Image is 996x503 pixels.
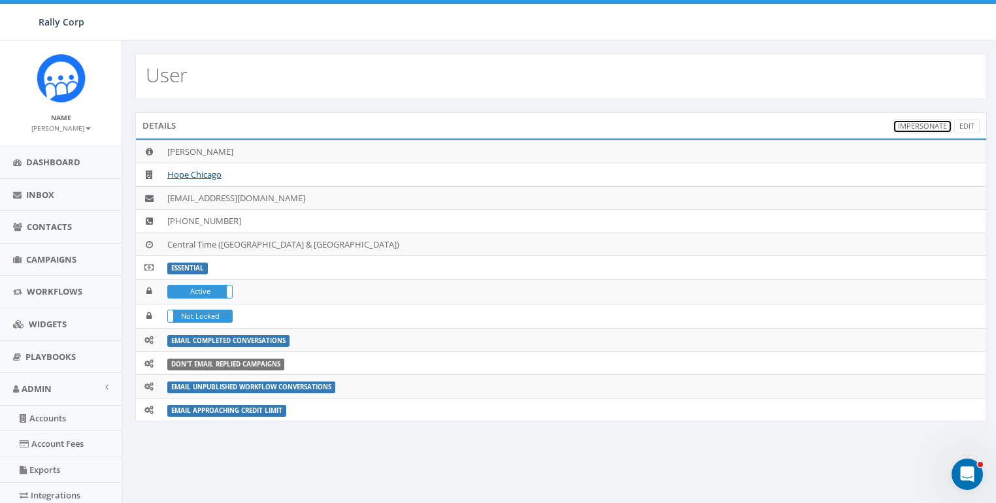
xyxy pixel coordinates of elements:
span: Admin [22,383,52,395]
label: ESSENTIAL [167,263,208,274]
div: Details [135,112,987,138]
a: [PERSON_NAME] [31,122,91,133]
label: Active [168,285,232,297]
label: Don't Email Replied Campaigns [167,359,284,370]
label: Email Approaching Credit Limit [167,405,286,417]
iframe: Intercom live chat [952,459,983,490]
td: [EMAIL_ADDRESS][DOMAIN_NAME] [162,186,986,210]
td: [PHONE_NUMBER] [162,210,986,233]
a: Edit [954,120,980,133]
a: Hope Chicago [167,169,222,180]
label: Email Completed Conversations [167,335,290,347]
span: Dashboard [26,156,80,168]
span: Contacts [27,221,72,233]
span: Campaigns [26,253,76,265]
td: [PERSON_NAME] [162,140,986,163]
label: Not Locked [168,310,232,322]
small: Name [51,113,71,122]
span: Widgets [29,318,67,330]
span: Inbox [26,189,54,201]
label: Email Unpublished Workflow Conversations [167,381,335,393]
h2: User [146,64,188,86]
span: Workflows [27,285,82,297]
div: ActiveIn Active [167,285,233,298]
div: LockedNot Locked [167,310,233,323]
img: Icon_1.png [37,54,86,103]
span: Playbooks [25,351,76,363]
td: Central Time ([GEOGRAPHIC_DATA] & [GEOGRAPHIC_DATA]) [162,233,986,256]
a: Impersonate [893,120,952,133]
span: Rally Corp [39,16,84,28]
small: [PERSON_NAME] [31,123,91,133]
